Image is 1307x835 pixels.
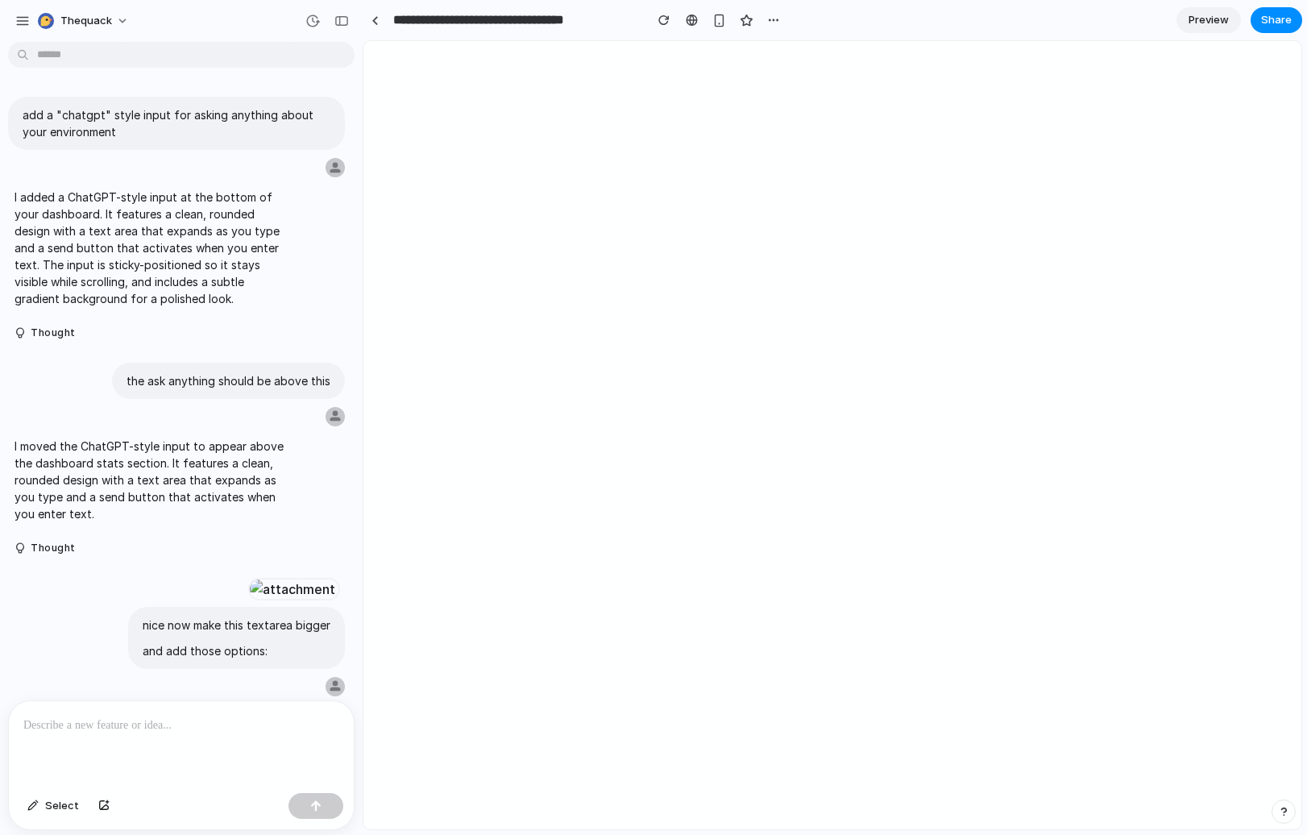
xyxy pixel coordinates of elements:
[31,8,137,34] button: thequack
[60,13,112,29] span: thequack
[1189,12,1229,28] span: Preview
[127,372,330,389] p: the ask anything should be above this
[23,106,330,140] p: add a "chatgpt" style input for asking anything about your environment
[143,642,330,659] p: and add those options:
[45,798,79,814] span: Select
[15,189,284,307] p: I added a ChatGPT-style input at the bottom of your dashboard. It features a clean, rounded desig...
[1261,12,1292,28] span: Share
[1251,7,1302,33] button: Share
[143,617,330,634] p: nice now make this textarea bigger
[15,438,284,522] p: I moved the ChatGPT-style input to appear above the dashboard stats section. It features a clean,...
[19,793,87,819] button: Select
[1176,7,1241,33] a: Preview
